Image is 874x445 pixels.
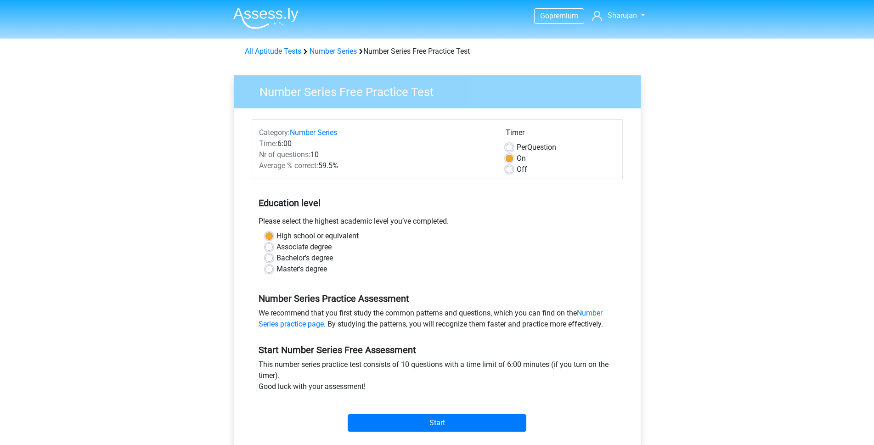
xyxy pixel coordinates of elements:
h5: Start Number Series Free Assessment [259,344,616,355]
span: Sharujan [608,11,637,20]
h5: Education level [259,194,616,212]
a: Number Series practice page [259,309,603,328]
span: Go [540,11,549,20]
label: Off [517,164,527,175]
a: All Aptitude Tests [245,47,301,56]
label: Master's degree [276,264,327,275]
label: High school or equivalent [276,231,359,242]
span: Average % correct: [259,161,318,170]
a: Sharujan [588,10,648,21]
span: premium [549,11,578,20]
div: Number Series Free Practice Test [241,46,633,57]
input: Start [348,414,526,432]
h5: Number Series Practice Assessment [259,293,616,304]
label: On [517,153,526,164]
div: We recommend that you first study the common patterns and questions, which you can find on the . ... [252,308,623,333]
div: 59.5% [252,160,499,171]
a: Number Series [310,47,357,56]
label: Question [517,142,556,153]
span: Category: [259,128,290,137]
label: Associate degree [276,242,332,253]
label: Bachelor's degree [276,253,333,264]
span: Per [517,143,527,152]
div: Timer [506,127,615,142]
img: Assessly [233,7,299,29]
div: 10 [252,149,499,160]
h3: Number Series Free Practice Test [248,81,634,99]
div: Please select the highest academic level you’ve completed. [252,216,623,231]
span: Time: [259,139,277,148]
span: Nr of questions: [259,150,310,159]
div: 6:00 [252,138,499,149]
div: This number series practice test consists of 10 questions with a time limit of 6:00 minutes (if y... [252,359,623,396]
a: Number Series [290,128,337,137]
a: Gopremium [535,10,584,22]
